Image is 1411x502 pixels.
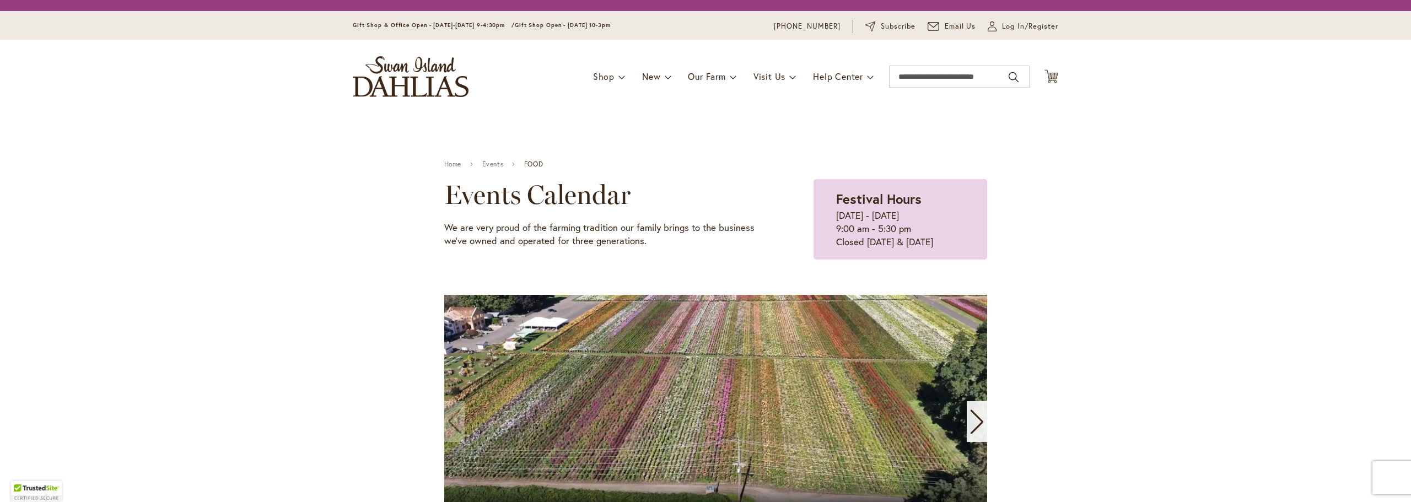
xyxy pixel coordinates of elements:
div: TrustedSite Certified [11,481,62,502]
span: Email Us [945,21,976,32]
a: [PHONE_NUMBER] [774,21,841,32]
a: Email Us [928,21,976,32]
span: Help Center [813,71,863,82]
a: Log In/Register [988,21,1058,32]
p: [DATE] - [DATE] 9:00 am - 5:30 pm Closed [DATE] & [DATE] [836,209,964,249]
h2: Events Calendar [444,179,759,210]
span: Log In/Register [1002,21,1058,32]
a: Home [444,160,461,168]
span: Our Farm [688,71,725,82]
span: Visit Us [753,71,785,82]
button: Search [1009,68,1019,86]
p: We are very proud of the farming tradition our family brings to the business we've owned and oper... [444,221,759,247]
a: store logo [353,56,468,97]
a: Events [482,160,504,168]
a: Subscribe [865,21,915,32]
span: Subscribe [881,21,915,32]
span: Gift Shop Open - [DATE] 10-3pm [515,21,611,29]
span: FOOD [524,160,543,168]
span: Shop [593,71,615,82]
span: Gift Shop & Office Open - [DATE]-[DATE] 9-4:30pm / [353,21,515,29]
span: New [642,71,660,82]
strong: Festival Hours [836,190,922,208]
